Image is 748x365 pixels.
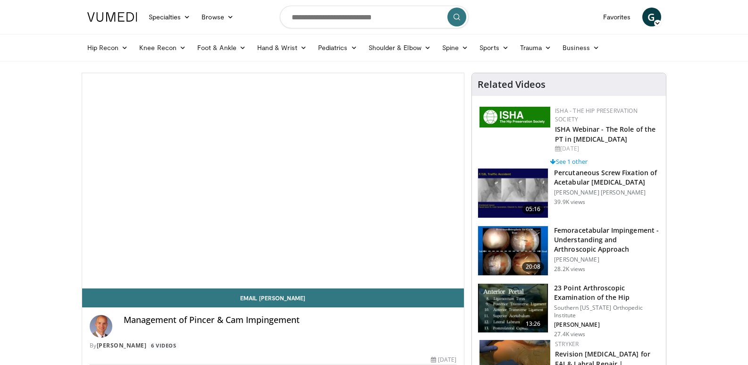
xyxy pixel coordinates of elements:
span: 05:16 [522,204,545,214]
a: Pediatrics [312,38,363,57]
h3: 23 Point Arthroscopic Examination of the Hip [554,283,660,302]
img: Avatar [90,315,112,338]
img: 134112_0000_1.png.150x105_q85_crop-smart_upscale.jpg [478,169,548,218]
input: Search topics, interventions [280,6,469,28]
p: Southern [US_STATE] Orthopedic Institute [554,304,660,319]
a: Favorites [597,8,637,26]
span: 13:26 [522,319,545,329]
p: [PERSON_NAME] [554,256,660,263]
a: G [642,8,661,26]
a: Hand & Wrist [252,38,312,57]
img: a9f71565-a949-43e5-a8b1-6790787a27eb.jpg.150x105_q85_autocrop_double_scale_upscale_version-0.2.jpg [479,107,550,127]
a: Spine [437,38,474,57]
a: ISHA - The Hip Preservation Society [555,107,638,123]
a: Hip Recon [82,38,134,57]
a: 13:26 23 Point Arthroscopic Examination of the Hip Southern [US_STATE] Orthopedic Institute [PERS... [478,283,660,338]
a: 6 Videos [148,342,179,350]
img: oa8B-rsjN5HfbTbX4xMDoxOjBrO-I4W8.150x105_q85_crop-smart_upscale.jpg [478,284,548,333]
a: [PERSON_NAME] [97,341,147,349]
p: 28.2K views [554,265,585,273]
img: VuMedi Logo [87,12,137,22]
video-js: Video Player [82,73,464,289]
h3: Femoracetabular Impingement - Understanding and Arthroscopic Approach [554,226,660,254]
a: Browse [196,8,239,26]
img: 410288_3.png.150x105_q85_crop-smart_upscale.jpg [478,226,548,275]
h4: Related Videos [478,79,546,90]
a: Stryker [555,340,579,348]
p: [PERSON_NAME] [554,321,660,329]
div: [DATE] [431,356,456,364]
a: Business [557,38,605,57]
a: See 1 other [550,157,588,166]
a: Sports [474,38,514,57]
a: ISHA Webinar - The Role of the PT in [MEDICAL_DATA] [555,125,656,144]
p: [PERSON_NAME] [PERSON_NAME] [554,189,660,196]
h4: Management of Pincer & Cam Impingement [124,315,457,325]
div: [DATE] [555,144,658,153]
a: Shoulder & Elbow [363,38,437,57]
a: 20:08 Femoracetabular Impingement - Understanding and Arthroscopic Approach [PERSON_NAME] 28.2K v... [478,226,660,276]
p: 27.4K views [554,331,585,338]
h3: Percutaneous Screw Fixation of Acetabular [MEDICAL_DATA] [554,168,660,187]
a: Trauma [514,38,557,57]
div: By [90,341,457,350]
a: 05:16 Percutaneous Screw Fixation of Acetabular [MEDICAL_DATA] [PERSON_NAME] [PERSON_NAME] 39.9K ... [478,168,660,218]
a: Email [PERSON_NAME] [82,289,464,307]
span: 20:08 [522,262,545,272]
a: Knee Recon [134,38,192,57]
a: Specialties [143,8,196,26]
p: 39.9K views [554,198,585,206]
a: Foot & Ankle [192,38,252,57]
